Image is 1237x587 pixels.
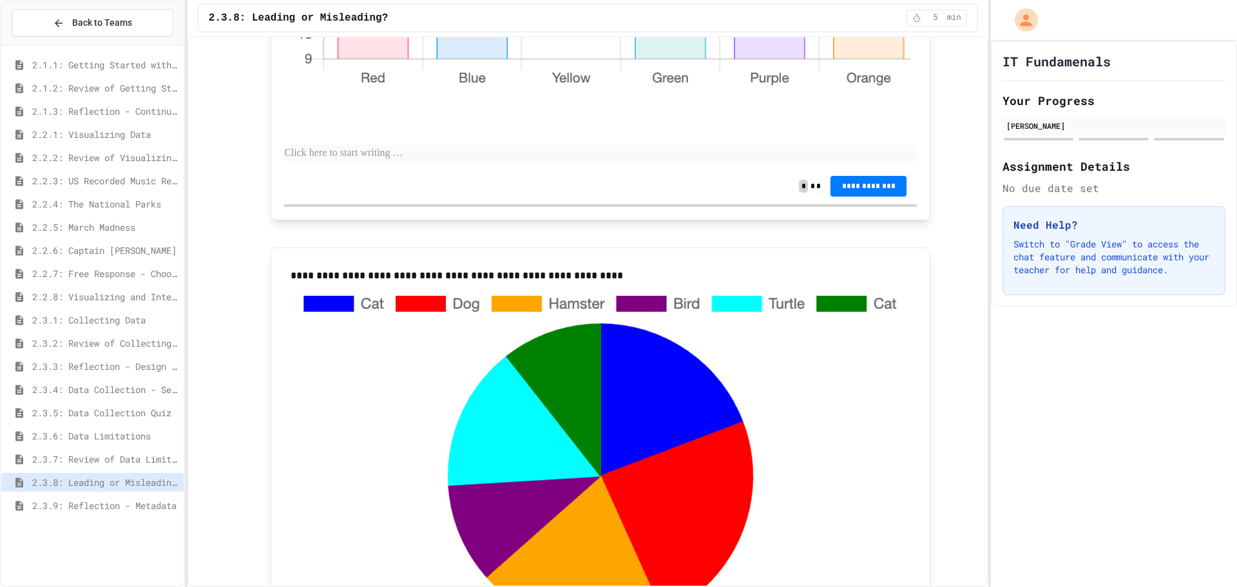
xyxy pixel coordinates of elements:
[32,58,178,72] span: 2.1.1: Getting Started with Data
[32,244,178,257] span: 2.2.6: Captain [PERSON_NAME]
[32,128,178,141] span: 2.2.1: Visualizing Data
[32,104,178,118] span: 2.1.3: Reflection - Continuously Collecting Data
[32,151,178,164] span: 2.2.2: Review of Visualizing Data
[32,452,178,466] span: 2.3.7: Review of Data Limitations
[1002,180,1225,196] div: No due date set
[72,16,132,30] span: Back to Teams
[947,13,961,23] span: min
[32,406,178,419] span: 2.3.5: Data Collection Quiz
[32,476,178,489] span: 2.3.8: Leading or Misleading?
[1002,157,1225,175] h2: Assignment Details
[32,174,178,188] span: 2.2.3: US Recorded Music Revenue
[925,13,946,23] span: 5
[12,9,173,37] button: Back to Teams
[32,336,178,350] span: 2.3.2: Review of Collecting Data
[32,313,178,327] span: 2.3.1: Collecting Data
[1002,52,1111,70] h1: IT Fundamenals
[32,81,178,95] span: 2.1.2: Review of Getting Started with Data
[32,267,178,280] span: 2.2.7: Free Response - Choosing a Visualization
[1001,5,1041,35] div: My Account
[32,220,178,234] span: 2.2.5: March Madness
[1002,91,1225,110] h2: Your Progress
[32,360,178,373] span: 2.3.3: Reflection - Design a Survey
[32,290,178,303] span: 2.2.8: Visualizing and Interpreting Data Quiz
[32,383,178,396] span: 2.3.4: Data Collection - Self-Driving Cars
[32,197,178,211] span: 2.2.4: The National Parks
[1013,217,1214,233] h3: Need Help?
[1013,238,1214,276] p: Switch to "Grade View" to access the chat feature and communicate with your teacher for help and ...
[32,499,178,512] span: 2.3.9: Reflection - Metadata
[1006,120,1222,131] div: [PERSON_NAME]
[209,10,388,26] span: 2.3.8: Leading or Misleading?
[32,429,178,443] span: 2.3.6: Data Limitations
